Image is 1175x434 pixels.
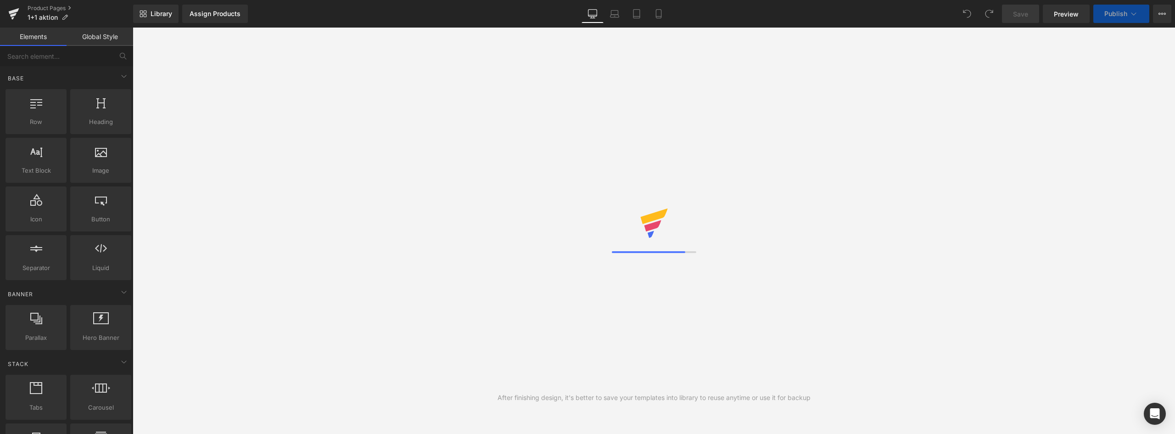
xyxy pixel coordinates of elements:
[1144,403,1166,425] div: Open Intercom Messenger
[73,333,129,343] span: Hero Banner
[1093,5,1149,23] button: Publish
[7,360,29,368] span: Stack
[1054,9,1079,19] span: Preview
[8,263,64,273] span: Separator
[73,263,129,273] span: Liquid
[28,5,133,12] a: Product Pages
[604,5,626,23] a: Laptop
[28,14,58,21] span: 1+1 aktion
[73,214,129,224] span: Button
[8,166,64,175] span: Text Block
[73,403,129,412] span: Carousel
[7,290,34,299] span: Banner
[8,214,64,224] span: Icon
[151,10,172,18] span: Library
[1104,10,1127,17] span: Publish
[582,5,604,23] a: Desktop
[1013,9,1028,19] span: Save
[498,393,811,403] div: After finishing design, it's better to save your templates into library to reuse anytime or use i...
[1153,5,1171,23] button: More
[67,28,133,46] a: Global Style
[8,403,64,412] span: Tabs
[648,5,670,23] a: Mobile
[1043,5,1090,23] a: Preview
[7,74,25,83] span: Base
[980,5,998,23] button: Redo
[8,333,64,343] span: Parallax
[626,5,648,23] a: Tablet
[190,10,241,17] div: Assign Products
[133,5,179,23] a: New Library
[73,166,129,175] span: Image
[958,5,976,23] button: Undo
[73,117,129,127] span: Heading
[8,117,64,127] span: Row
